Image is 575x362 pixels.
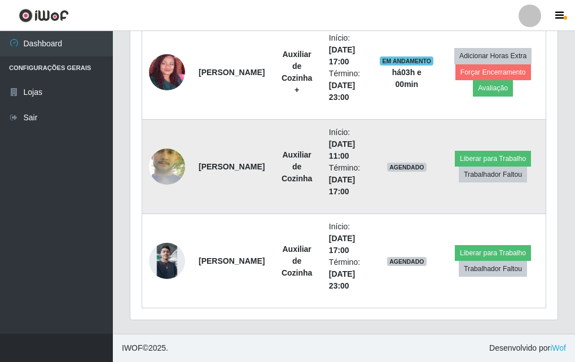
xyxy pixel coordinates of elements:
[329,139,355,160] time: [DATE] 11:00
[122,342,168,354] span: © 2025 .
[459,167,527,182] button: Trabalhador Faltou
[329,162,366,198] li: Término:
[329,256,366,292] li: Término:
[199,68,265,77] strong: [PERSON_NAME]
[387,163,427,172] span: AGENDADO
[282,245,312,277] strong: Auxiliar de Cozinha
[550,343,566,352] a: iWof
[282,150,312,183] strong: Auxiliar de Cozinha
[329,32,366,68] li: Início:
[387,257,427,266] span: AGENDADO
[392,68,422,89] strong: há 03 h e 00 min
[329,127,366,162] li: Início:
[489,342,566,354] span: Desenvolvido por
[459,261,527,277] button: Trabalhador Faltou
[329,175,355,196] time: [DATE] 17:00
[455,151,531,167] button: Liberar para Trabalho
[19,8,69,23] img: CoreUI Logo
[282,50,312,94] strong: Auxiliar de Cozinha +
[455,64,531,80] button: Forçar Encerramento
[329,45,355,66] time: [DATE] 17:00
[455,245,531,261] button: Liberar para Trabalho
[454,48,532,64] button: Adicionar Horas Extra
[380,56,433,66] span: EM ANDAMENTO
[122,343,143,352] span: IWOF
[199,256,265,265] strong: [PERSON_NAME]
[329,68,366,103] li: Término:
[329,221,366,256] li: Início:
[329,234,355,255] time: [DATE] 17:00
[149,35,185,110] img: 1695958183677.jpeg
[199,162,265,171] strong: [PERSON_NAME]
[473,80,513,96] button: Avaliação
[149,243,185,279] img: 1690423622329.jpeg
[329,269,355,290] time: [DATE] 23:00
[329,81,355,102] time: [DATE] 23:00
[149,127,185,207] img: 1704377167236.jpeg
